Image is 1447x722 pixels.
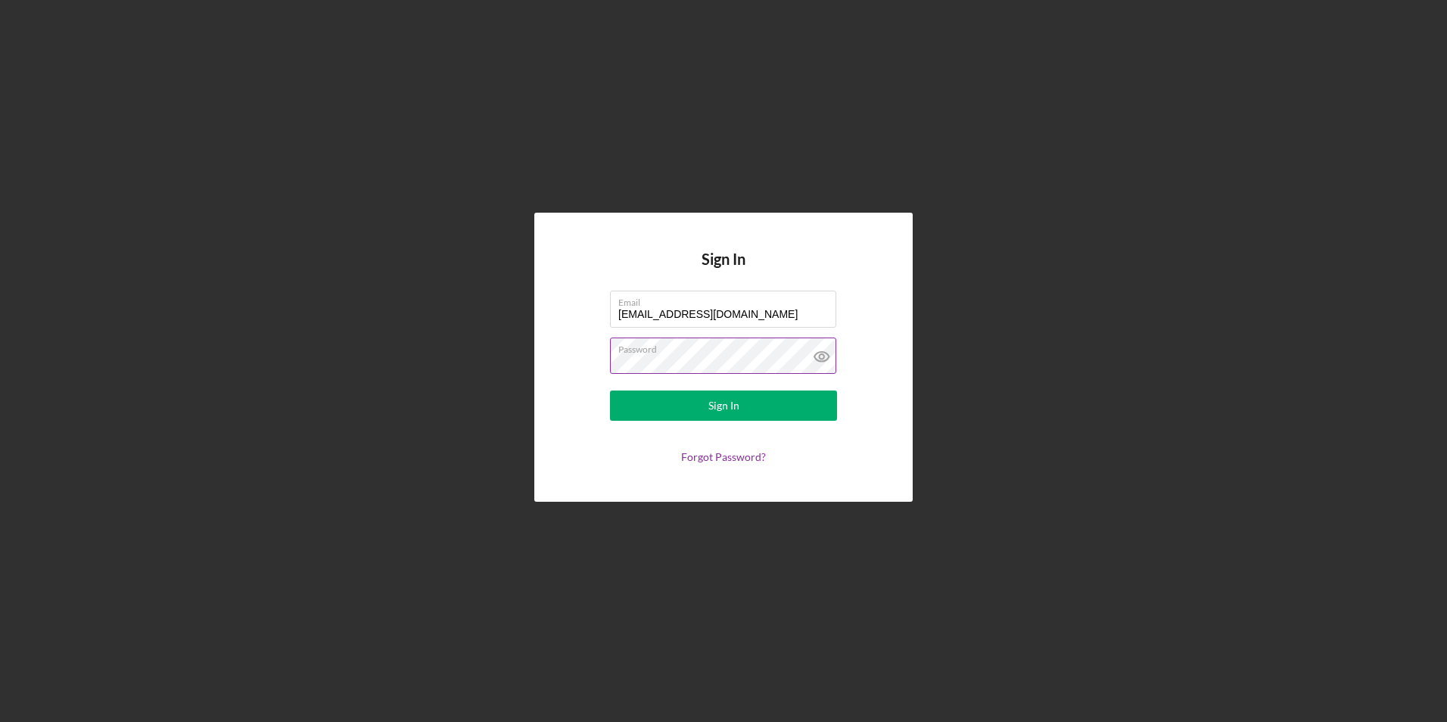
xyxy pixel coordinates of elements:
[708,391,739,421] div: Sign In
[618,338,836,355] label: Password
[702,251,745,291] h4: Sign In
[610,391,837,421] button: Sign In
[681,450,766,463] a: Forgot Password?
[618,291,836,308] label: Email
